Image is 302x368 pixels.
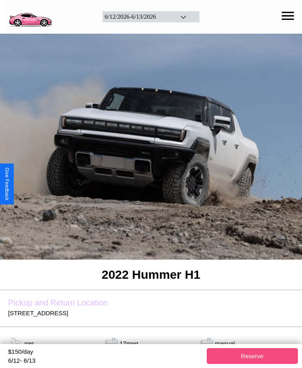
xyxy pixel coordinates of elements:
p: [STREET_ADDRESS] [8,308,294,319]
button: Reserve [207,348,298,364]
img: gas [8,337,24,349]
label: Pickup and Return Location [8,298,294,308]
img: gas [199,337,215,349]
div: $ 150 /day [8,348,203,357]
div: Give Feedback [4,168,10,200]
p: manual [215,338,235,349]
img: tank [103,337,120,349]
img: logo [6,4,54,28]
p: gas [24,338,34,349]
p: 17 mpg [120,338,138,349]
div: 6 / 12 - 6 / 13 [8,357,203,364]
div: 6 / 12 / 2026 - 6 / 13 / 2026 [105,13,169,20]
